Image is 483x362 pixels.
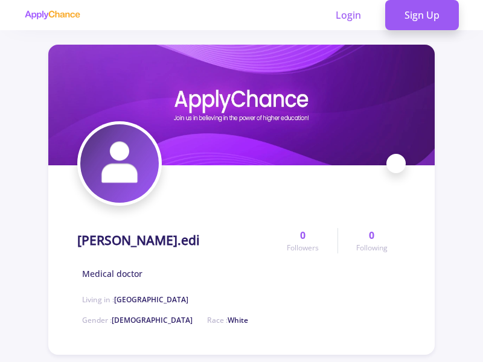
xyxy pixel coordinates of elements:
span: [GEOGRAPHIC_DATA] [114,294,188,305]
span: Followers [287,243,319,253]
a: 0Following [337,228,406,253]
h1: [PERSON_NAME].edi [77,233,200,248]
span: [DEMOGRAPHIC_DATA] [112,315,193,325]
span: Race : [207,315,248,325]
span: 0 [300,228,305,243]
span: White [228,315,248,325]
span: Following [356,243,388,253]
span: Medical doctor [82,267,142,280]
img: Amin Mota.ediavatar [80,124,159,203]
span: Gender : [82,315,193,325]
img: applychance logo text only [24,10,80,20]
span: Living in : [82,294,188,305]
a: 0Followers [269,228,337,253]
img: Amin Mota.edicover image [48,45,435,165]
span: 0 [369,228,374,243]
